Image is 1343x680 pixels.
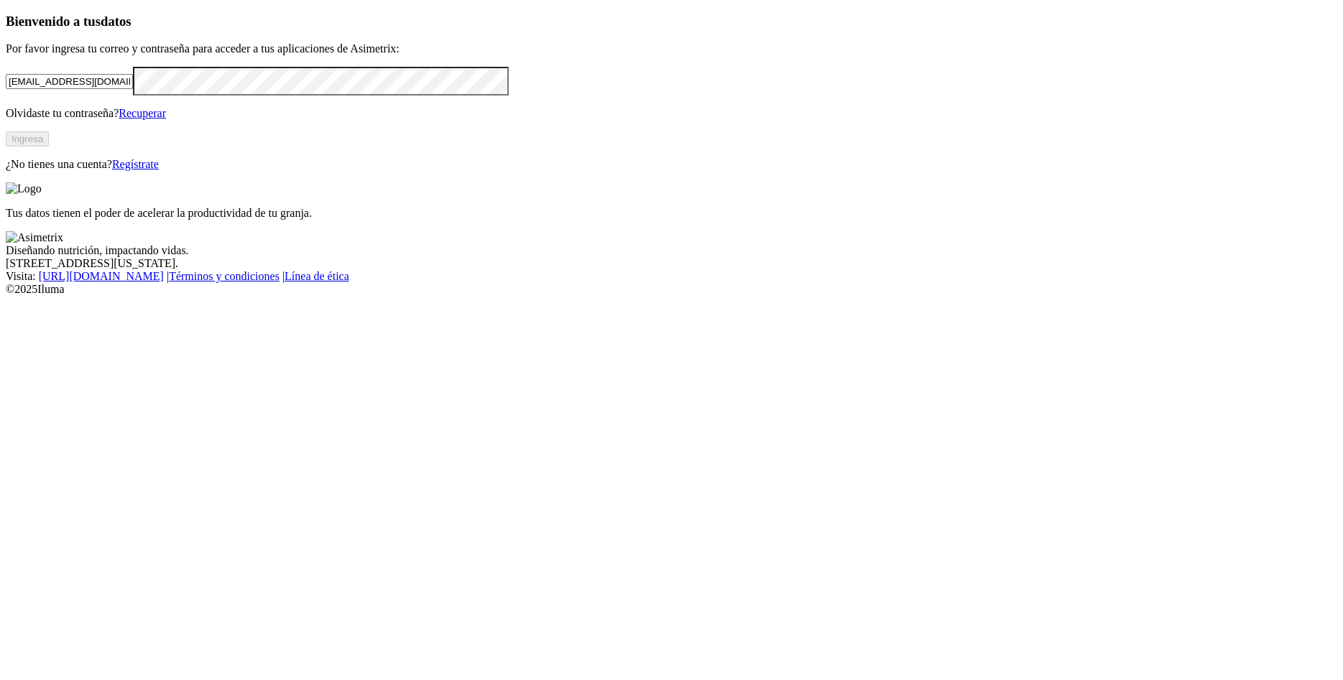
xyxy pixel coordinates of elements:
[6,42,1337,55] p: Por favor ingresa tu correo y contraseña para acceder a tus aplicaciones de Asimetrix:
[6,207,1337,220] p: Tus datos tienen el poder de acelerar la productividad de tu granja.
[6,131,49,146] button: Ingresa
[6,244,1337,257] div: Diseñando nutrición, impactando vidas.
[6,257,1337,270] div: [STREET_ADDRESS][US_STATE].
[6,270,1337,283] div: Visita : | |
[6,182,42,195] img: Logo
[6,158,1337,171] p: ¿No tienes una cuenta?
[39,270,164,282] a: [URL][DOMAIN_NAME]
[6,74,133,89] input: Tu correo
[112,158,159,170] a: Regístrate
[169,270,280,282] a: Términos y condiciones
[285,270,349,282] a: Línea de ética
[101,14,131,29] span: datos
[6,283,1337,296] div: © 2025 Iluma
[6,231,63,244] img: Asimetrix
[119,107,166,119] a: Recuperar
[6,14,1337,29] h3: Bienvenido a tus
[6,107,1337,120] p: Olvidaste tu contraseña?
